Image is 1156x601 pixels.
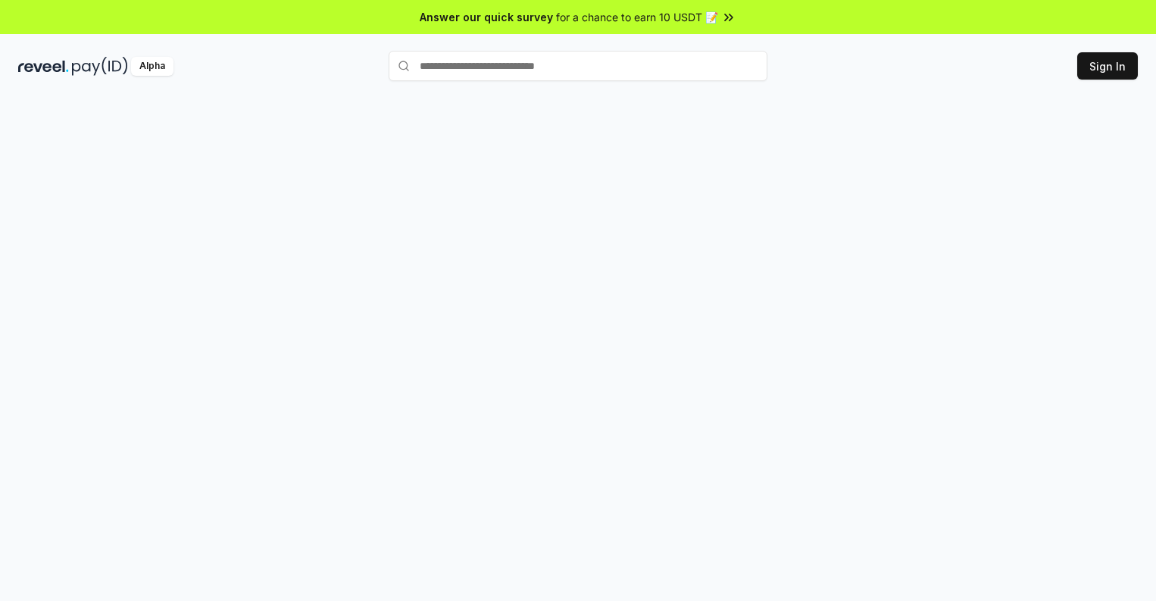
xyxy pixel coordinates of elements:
[131,57,173,76] div: Alpha
[1077,52,1138,80] button: Sign In
[72,57,128,76] img: pay_id
[18,57,69,76] img: reveel_dark
[420,9,553,25] span: Answer our quick survey
[556,9,718,25] span: for a chance to earn 10 USDT 📝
